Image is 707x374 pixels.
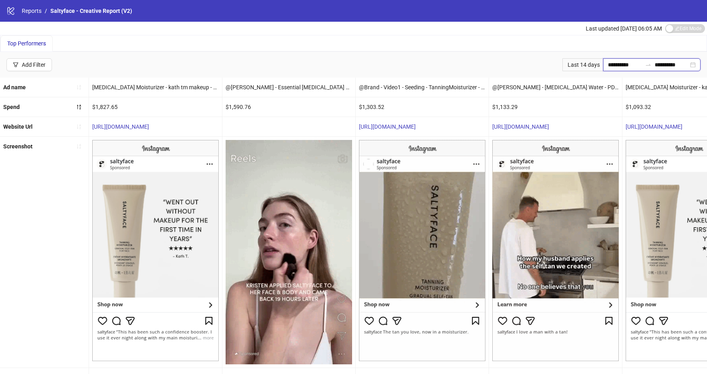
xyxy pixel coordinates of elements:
[645,62,651,68] span: to
[89,97,222,117] div: $1,827.65
[76,124,82,129] span: sort-ascending
[226,140,352,364] img: Screenshot 120228026911390395
[50,8,132,14] span: Saltyface - Creative Report (V2)
[6,58,52,71] button: Add Filter
[356,97,489,117] div: $1,303.52
[222,78,355,97] div: @[PERSON_NAME] - Essential [MEDICAL_DATA] Set - PDP - B&A - Copy 2
[76,104,82,110] span: sort-descending
[3,143,33,150] b: Screenshot
[22,62,46,68] div: Add Filter
[76,144,82,149] span: sort-ascending
[586,25,662,32] span: Last updated [DATE] 06:05 AM
[45,6,47,15] li: /
[20,6,43,15] a: Reports
[492,140,619,361] img: Screenshot 120228026912350395
[3,104,20,110] b: Spend
[92,123,149,130] a: [URL][DOMAIN_NAME]
[89,78,222,97] div: [MEDICAL_DATA] Moisturizer - kath tm makeup - SF4545898
[562,58,603,71] div: Last 14 days
[3,123,33,130] b: Website Url
[76,84,82,90] span: sort-ascending
[7,40,46,47] span: Top Performers
[489,97,622,117] div: $1,133.29
[356,78,489,97] div: @Brand - Video1 - Seeding - TanningMoisturizer - PDP - SF2445757 - [DATE] - Copy
[626,123,682,130] a: [URL][DOMAIN_NAME]
[3,84,26,90] b: Ad name
[13,62,19,68] span: filter
[92,140,219,361] img: Screenshot 120227465092180395
[489,78,622,97] div: @[PERSON_NAME] - [MEDICAL_DATA] Water - PDP - SFContest - [DATE] - Copy 2
[359,140,485,361] img: Screenshot 120226658409620395
[222,97,355,117] div: $1,590.76
[492,123,549,130] a: [URL][DOMAIN_NAME]
[645,62,651,68] span: swap-right
[359,123,416,130] a: [URL][DOMAIN_NAME]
